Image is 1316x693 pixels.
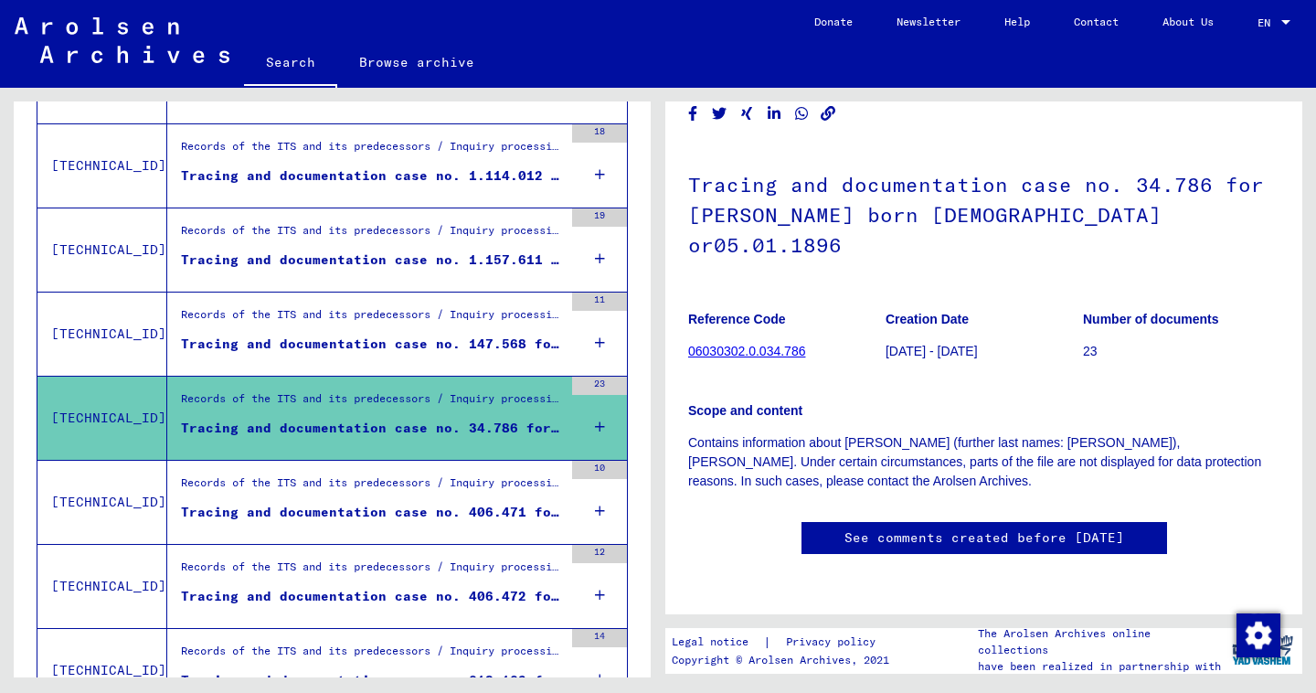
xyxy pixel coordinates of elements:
[978,658,1223,675] p: have been realized in partnership with
[672,652,897,668] p: Copyright © Arolsen Archives, 2021
[572,124,627,143] div: 18
[1228,627,1297,673] img: yv_logo.png
[37,376,167,460] td: [TECHNICAL_ID]
[688,344,805,358] a: 06030302.0.034.786
[978,625,1223,658] p: The Arolsen Archives online collections
[688,312,786,326] b: Reference Code
[37,123,167,208] td: [TECHNICAL_ID]
[572,461,627,479] div: 10
[688,143,1279,283] h1: Tracing and documentation case no. 34.786 for [PERSON_NAME] born [DEMOGRAPHIC_DATA] or05.01.1896
[672,633,763,652] a: Legal notice
[37,460,167,544] td: [TECHNICAL_ID]
[572,208,627,227] div: 19
[37,292,167,376] td: [TECHNICAL_ID]
[738,102,757,125] button: Share on Xing
[181,419,563,438] div: Tracing and documentation case no. 34.786 for [PERSON_NAME] born [DEMOGRAPHIC_DATA] or05.01.1896
[1083,312,1219,326] b: Number of documents
[244,40,337,88] a: Search
[688,403,802,418] b: Scope and content
[672,633,897,652] div: |
[181,222,563,248] div: Records of the ITS and its predecessors / Inquiry processing / ITS case files as of 1947 / Reposi...
[181,559,563,584] div: Records of the ITS and its predecessors / Inquiry processing / ITS case files as of 1947 / Reposi...
[765,102,784,125] button: Share on LinkedIn
[688,433,1279,491] p: Contains information about [PERSON_NAME] (further last names: [PERSON_NAME]), [PERSON_NAME]. Unde...
[684,102,703,125] button: Share on Facebook
[1236,613,1280,657] img: Zustimmung ändern
[181,306,563,332] div: Records of the ITS and its predecessors / Inquiry processing / ITS case files as of 1947 / Reposi...
[572,545,627,563] div: 12
[181,335,563,354] div: Tracing and documentation case no. 147.568 for [PERSON_NAME] born [DEMOGRAPHIC_DATA]
[710,102,729,125] button: Share on Twitter
[1083,342,1279,361] p: 23
[15,17,229,63] img: Arolsen_neg.svg
[1258,16,1270,29] mat-select-trigger: EN
[572,629,627,647] div: 14
[181,643,563,668] div: Records of the ITS and its predecessors / Inquiry processing / ITS case files as of 1947 / Reposi...
[181,251,563,270] div: Tracing and documentation case no. 1.157.611 for CRUCIL, DRAGA born [DEMOGRAPHIC_DATA]
[181,503,563,522] div: Tracing and documentation case no. 406.471 for [PERSON_NAME] born [DEMOGRAPHIC_DATA]
[37,544,167,628] td: [TECHNICAL_ID]
[181,587,563,606] div: Tracing and documentation case no. 406.472 for [PERSON_NAME] born [DEMOGRAPHIC_DATA] or27.12.1884
[572,293,627,311] div: 11
[181,474,563,500] div: Records of the ITS and its predecessors / Inquiry processing / ITS case files as of 1947 / Reposi...
[844,528,1124,548] a: See comments created before [DATE]
[792,102,812,125] button: Share on WhatsApp
[572,377,627,395] div: 23
[819,102,838,125] button: Copy link
[181,671,563,690] div: Tracing and documentation case no. 613.162 for SKOCIR, [DEMOGRAPHIC_DATA] born [DEMOGRAPHIC_DATA]
[181,138,563,164] div: Records of the ITS and its predecessors / Inquiry processing / ITS case files as of 1947 / Reposi...
[181,390,563,416] div: Records of the ITS and its predecessors / Inquiry processing / ITS case files as of 1947 / Reposi...
[337,40,496,84] a: Browse archive
[181,166,563,186] div: Tracing and documentation case no. 1.114.012 for [PERSON_NAME] born [DEMOGRAPHIC_DATA]
[771,633,897,652] a: Privacy policy
[886,342,1082,361] p: [DATE] - [DATE]
[886,312,969,326] b: Creation Date
[37,208,167,292] td: [TECHNICAL_ID]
